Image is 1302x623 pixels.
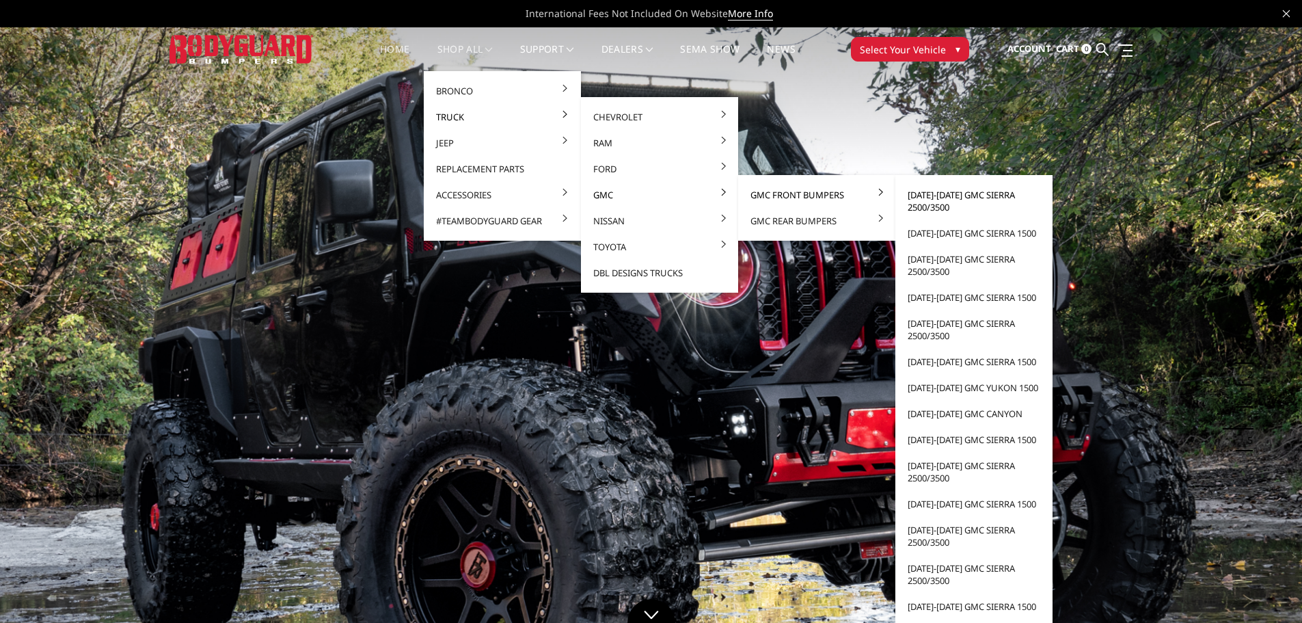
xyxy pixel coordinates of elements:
a: #TeamBodyguard Gear [429,208,575,234]
a: Account [1007,31,1051,68]
a: [DATE]-[DATE] GMC Sierra 2500/3500 [901,246,1047,284]
a: [DATE]-[DATE] GMC Sierra 2500/3500 [901,517,1047,555]
button: 4 of 5 [1239,408,1253,429]
span: Cart [1056,42,1079,55]
a: GMC [586,182,733,208]
a: Support [520,44,574,71]
button: 5 of 5 [1239,429,1253,451]
a: [DATE]-[DATE] GMC Sierra 1500 [901,594,1047,620]
iframe: Chat Widget [1234,557,1302,623]
a: [DATE]-[DATE] GMC Sierra 1500 [901,427,1047,453]
a: [DATE]-[DATE] GMC Sierra 2500/3500 [901,555,1047,594]
a: Click to Down [627,599,675,623]
a: Ram [586,130,733,156]
a: [DATE]-[DATE] GMC Sierra 2500/3500 [901,453,1047,491]
a: GMC Front Bumpers [744,182,890,208]
a: shop all [437,44,493,71]
a: [DATE]-[DATE] GMC Yukon 1500 [901,375,1047,401]
a: [DATE]-[DATE] GMC Sierra 2500/3500 [901,310,1047,349]
a: [DATE]-[DATE] GMC Sierra 1500 [901,220,1047,246]
a: [DATE]-[DATE] GMC Sierra 1500 [901,491,1047,517]
a: Home [380,44,409,71]
a: GMC Rear Bumpers [744,208,890,234]
span: ▾ [955,42,960,56]
a: Chevrolet [586,104,733,130]
a: Accessories [429,182,575,208]
a: DBL Designs Trucks [586,260,733,286]
a: Nissan [586,208,733,234]
a: Toyota [586,234,733,260]
a: Cart 0 [1056,31,1091,68]
button: Select Your Vehicle [851,37,969,62]
span: Account [1007,42,1051,55]
button: 3 of 5 [1239,386,1253,408]
a: Dealers [601,44,653,71]
button: 1 of 5 [1239,342,1253,364]
a: News [767,44,795,71]
a: [DATE]-[DATE] GMC Sierra 1500 [901,284,1047,310]
a: Jeep [429,130,575,156]
button: 2 of 5 [1239,364,1253,386]
a: SEMA Show [680,44,740,71]
a: Replacement Parts [429,156,575,182]
a: Bronco [429,78,575,104]
span: 0 [1081,44,1091,54]
a: Truck [429,104,575,130]
a: More Info [728,7,773,21]
img: BODYGUARD BUMPERS [169,35,313,63]
span: Select Your Vehicle [860,42,946,57]
a: [DATE]-[DATE] GMC Canyon [901,401,1047,427]
a: Ford [586,156,733,182]
a: [DATE]-[DATE] GMC Sierra 2500/3500 [901,182,1047,220]
a: [DATE]-[DATE] GMC Sierra 1500 [901,349,1047,375]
